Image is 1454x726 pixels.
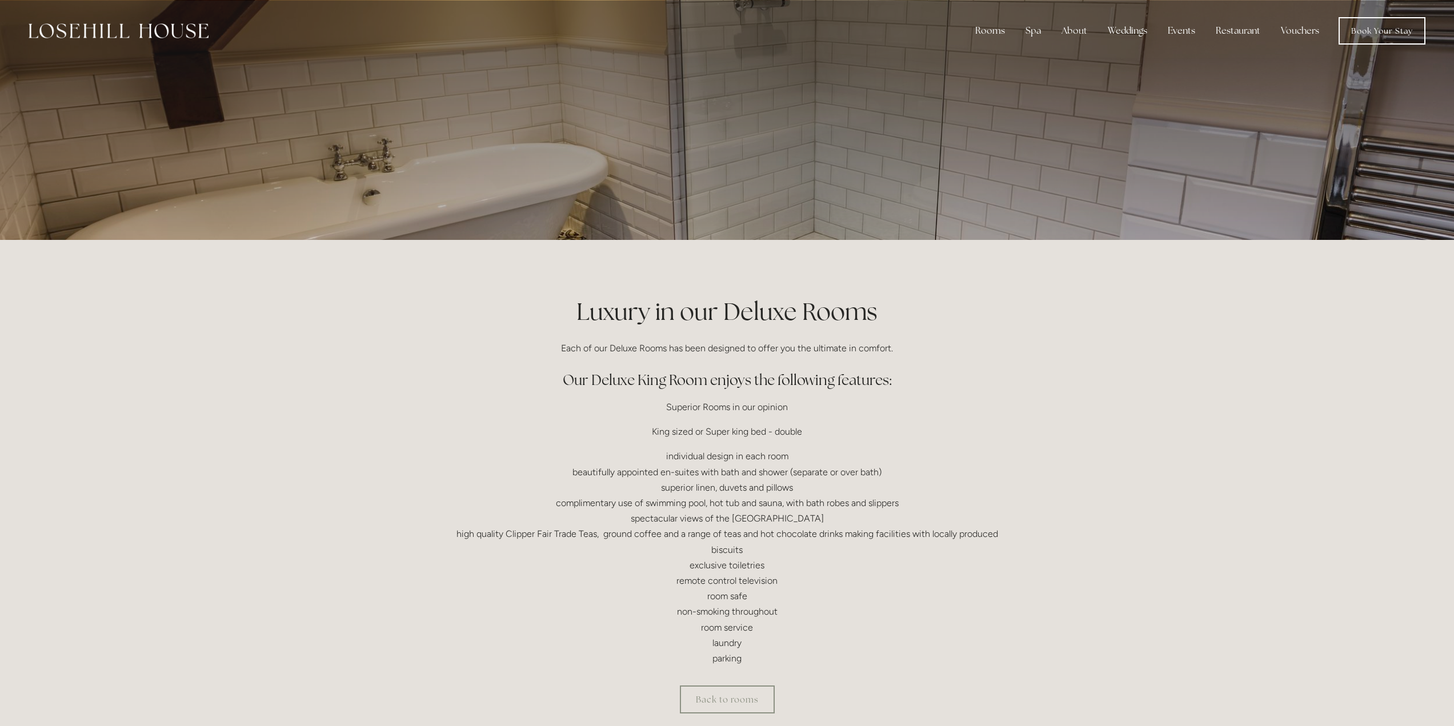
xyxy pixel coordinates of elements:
[1207,19,1269,42] div: Restaurant
[454,340,1000,356] p: Each of our Deluxe Rooms has been designed to offer you the ultimate in comfort.
[1272,19,1328,42] a: Vouchers
[1159,19,1204,42] div: Events
[454,424,1000,439] p: King sized or Super king bed - double
[1016,19,1050,42] div: Spa
[454,295,1000,328] h1: Luxury in our Deluxe Rooms
[454,370,1000,390] h2: Our Deluxe King Room enjoys the following features:
[454,399,1000,415] p: Superior Rooms in our opinion
[680,685,775,713] a: Back to rooms
[1099,19,1156,42] div: Weddings
[966,19,1014,42] div: Rooms
[1339,17,1425,45] a: Book Your Stay
[454,448,1000,666] p: individual design in each room beautifully appointed en-suites with bath and shower (separate or ...
[29,23,209,38] img: Losehill House
[1052,19,1096,42] div: About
